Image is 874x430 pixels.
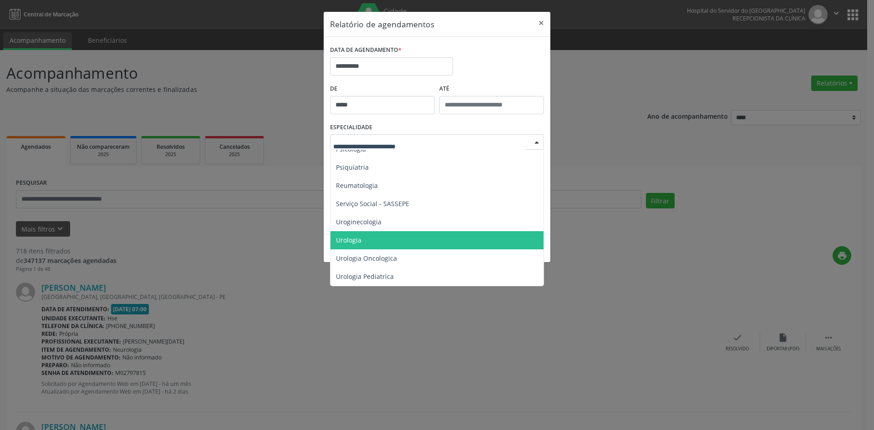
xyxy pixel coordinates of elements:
[439,82,544,96] label: ATÉ
[336,181,378,190] span: Reumatologia
[336,163,369,172] span: Psiquiatria
[330,121,372,135] label: ESPECIALIDADE
[336,254,397,263] span: Urologia Oncologica
[336,272,394,281] span: Urologia Pediatrica
[336,236,361,244] span: Urologia
[330,43,401,57] label: DATA DE AGENDAMENTO
[330,82,435,96] label: De
[532,12,550,34] button: Close
[336,218,381,226] span: Uroginecologia
[330,18,434,30] h5: Relatório de agendamentos
[336,199,409,208] span: Serviço Social - SASSEPE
